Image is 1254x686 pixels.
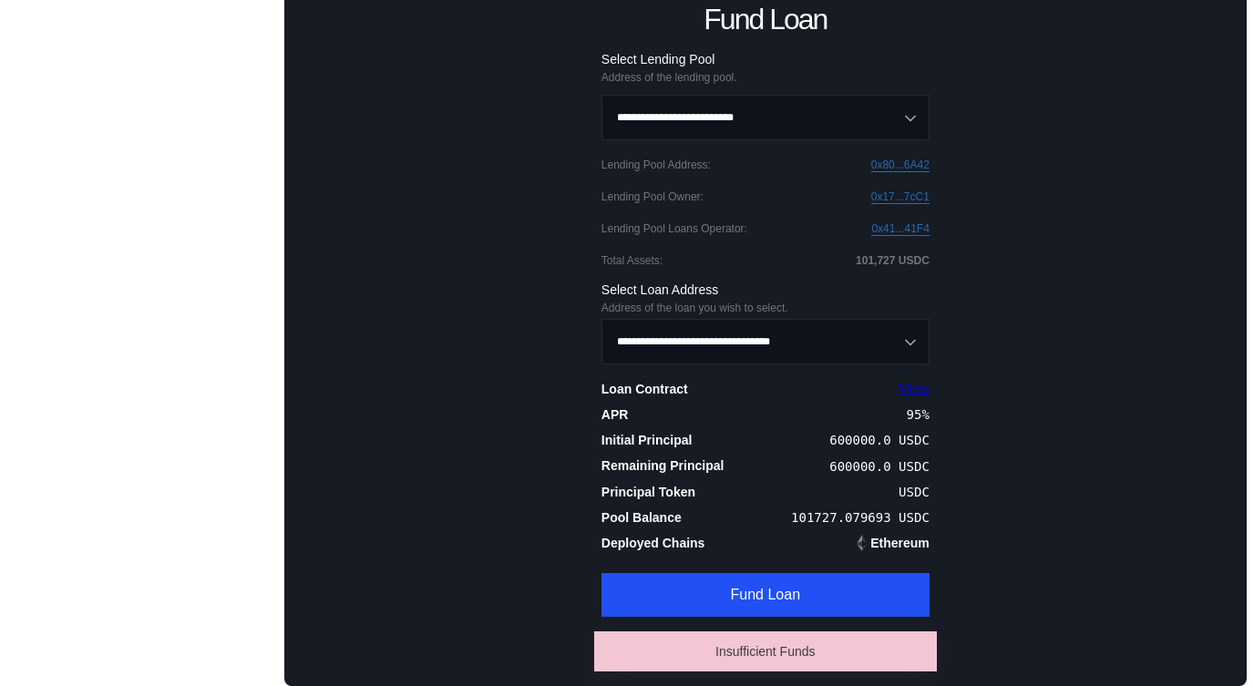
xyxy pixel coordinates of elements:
[601,282,930,298] div: Select Loan Address
[791,510,930,525] div: 101727.079693 USDC
[829,459,930,474] div: 600000.0 USDC
[854,535,870,551] img: Ethereum
[44,166,251,204] div: Update Processing Hour and Issuance Limits
[601,159,711,171] div: Lending Pool Address :
[704,3,827,36] div: Fund Loan
[899,381,930,397] a: View
[871,190,930,204] a: 0x17...7cC1
[26,425,279,451] div: Withdraw to Lender
[601,484,695,500] div: Principal Token
[601,71,930,84] div: Address of the lending pool.
[32,520,94,537] div: Collateral
[601,432,693,448] div: Initial Principal
[32,401,72,417] div: Loans
[871,222,929,236] a: 0x41...41F4
[856,254,930,267] div: 101,727 USDC
[44,210,251,249] div: Pause Deposits and Withdrawals
[601,319,930,364] button: Open menu
[44,65,251,87] div: Fund Loan
[601,573,930,617] button: Fund Loan
[601,95,930,140] button: Open menu
[44,255,251,277] div: Change Loan APR
[26,486,279,511] div: Set Loan Fees
[715,639,815,664] div: Insufficient Funds
[601,406,629,423] div: APR
[601,302,930,314] div: Address of the loan you wish to select.
[44,312,251,333] div: Call Loan
[32,11,124,27] div: Lending Pools
[44,93,251,115] div: Accept Loan Principal
[601,222,747,235] div: Lending Pool Loans Operator :
[44,283,251,305] div: Set Loan Fees
[601,190,704,203] div: Lending Pool Owner :
[44,121,251,159] div: Set Loans Deployer and Operator
[32,371,117,387] div: Subaccounts
[44,36,251,58] div: Deploy Loan
[829,433,930,447] div: 600000.0 USDC
[601,254,663,267] div: Total Assets :
[44,340,251,362] div: Liquidate Loan
[899,485,930,499] div: USDC
[871,159,930,172] a: 0x80...6A42
[601,535,705,551] div: Deployed Chains
[26,456,279,481] div: Set Withdrawal
[870,535,930,551] div: Ethereum
[32,550,150,567] div: Balance Collateral
[601,51,930,67] div: Select Lending Pool
[907,407,930,422] div: 95 %
[601,381,688,397] div: Loan Contract
[601,457,725,474] div: Remaining Principal
[601,509,682,526] div: Pool Balance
